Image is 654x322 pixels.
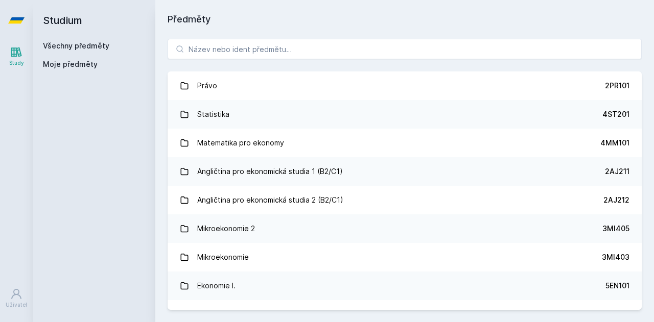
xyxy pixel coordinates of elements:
div: 2AJ211 [605,166,629,177]
a: Mikroekonomie 3MI403 [168,243,642,271]
div: Právo [197,76,217,96]
div: 3MI405 [602,224,629,234]
a: Ekonomie I. 5EN101 [168,271,642,300]
div: Ekonomie I. [197,276,236,296]
div: Angličtina pro ekonomická studia 1 (B2/C1) [197,161,343,182]
a: Uživatel [2,283,31,314]
div: 4ST201 [602,109,629,119]
h1: Předměty [168,12,642,27]
a: Všechny předměty [43,41,109,50]
div: Matematika pro ekonomy [197,133,284,153]
div: 2AJ111 [606,309,629,319]
a: Statistika 4ST201 [168,100,642,129]
input: Název nebo ident předmětu… [168,39,642,59]
div: Mikroekonomie 2 [197,218,255,239]
div: Mikroekonomie [197,247,249,267]
div: Angličtina pro ekonomická studia 2 (B2/C1) [197,190,343,210]
span: Moje předměty [43,59,98,69]
div: Study [9,59,24,67]
div: 5EN101 [605,281,629,291]
a: Angličtina pro ekonomická studia 1 (B2/C1) 2AJ211 [168,157,642,186]
div: 3MI403 [602,252,629,262]
a: Matematika pro ekonomy 4MM101 [168,129,642,157]
div: 2AJ212 [603,195,629,205]
div: 4MM101 [600,138,629,148]
div: Uživatel [6,301,27,309]
div: Statistika [197,104,229,125]
a: Mikroekonomie 2 3MI405 [168,214,642,243]
a: Právo 2PR101 [168,71,642,100]
a: Angličtina pro ekonomická studia 2 (B2/C1) 2AJ212 [168,186,642,214]
div: 2PR101 [605,81,629,91]
a: Study [2,41,31,72]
